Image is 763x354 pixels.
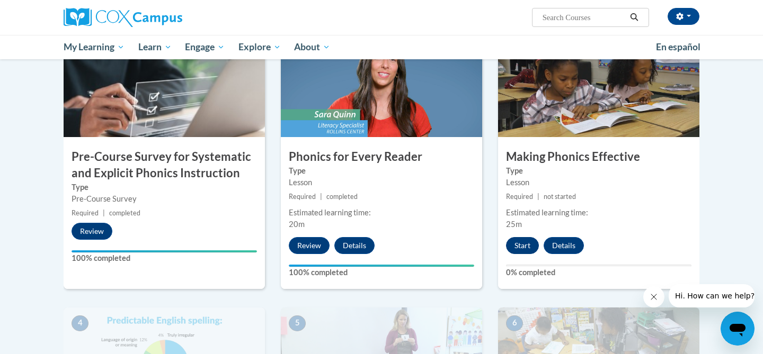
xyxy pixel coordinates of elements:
span: completed [326,193,358,201]
label: 100% completed [289,267,474,278]
button: Details [544,237,584,254]
label: Type [289,165,474,177]
span: 25m [506,220,522,229]
span: | [320,193,322,201]
button: Review [72,223,112,240]
label: Type [506,165,691,177]
span: | [537,193,539,201]
h3: Pre-Course Survey for Systematic and Explicit Phonics Instruction [64,149,265,181]
a: Cox Campus [64,8,265,27]
span: Explore [238,41,281,53]
span: Learn [138,41,172,53]
button: Account Settings [668,8,699,25]
img: Course Image [64,31,265,137]
iframe: Button to launch messaging window [721,312,755,346]
div: Lesson [506,177,691,188]
a: Learn [131,35,179,59]
input: Search Courses [542,11,626,24]
span: About [294,41,330,53]
a: Explore [232,35,288,59]
div: Estimated learning time: [506,207,691,219]
iframe: Message from company [669,284,755,307]
span: Required [289,193,316,201]
span: Engage [185,41,225,53]
img: Course Image [281,31,482,137]
span: 5 [289,315,306,331]
span: 4 [72,315,88,331]
img: Course Image [498,31,699,137]
span: Required [72,209,99,217]
a: About [288,35,338,59]
span: 6 [506,315,523,331]
button: Start [506,237,539,254]
span: completed [109,209,140,217]
span: 20m [289,220,305,229]
label: 100% completed [72,252,257,264]
span: not started [544,193,576,201]
span: En español [656,41,700,52]
img: Cox Campus [64,8,182,27]
a: My Learning [57,35,131,59]
a: En español [649,36,707,58]
div: Your progress [72,250,257,252]
span: | [103,209,105,217]
span: My Learning [64,41,125,53]
h3: Phonics for Every Reader [281,149,482,165]
div: Main menu [48,35,715,59]
iframe: Close message [643,286,664,307]
div: Your progress [289,265,474,267]
h3: Making Phonics Effective [498,149,699,165]
div: Lesson [289,177,474,188]
a: Engage [178,35,232,59]
label: 0% completed [506,267,691,278]
label: Type [72,181,257,193]
button: Review [289,237,330,254]
button: Details [334,237,375,254]
div: Estimated learning time: [289,207,474,219]
div: Pre-Course Survey [72,193,257,205]
span: Required [506,193,533,201]
button: Search [626,11,642,24]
